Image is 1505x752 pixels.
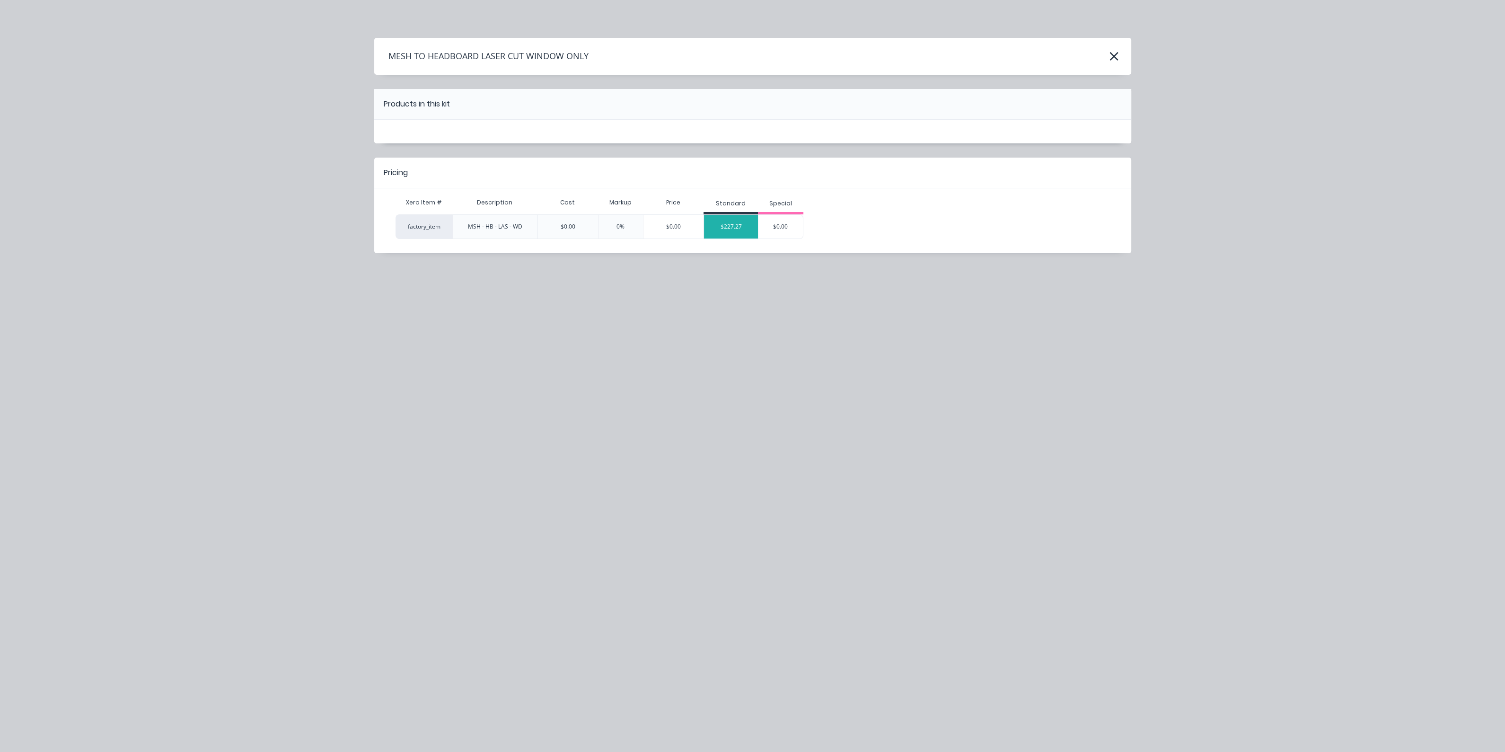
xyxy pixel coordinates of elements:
div: $0.00 [758,215,803,239]
div: Products in this kit [384,98,450,110]
div: Price [643,193,704,212]
h4: MESH TO HEADBOARD LASER CUT WINDOW ONLY [374,47,589,65]
div: factory_item [396,214,452,239]
div: Pricing [384,167,408,178]
div: 0% [598,214,643,239]
div: Special [769,199,792,208]
div: Markup [598,193,643,212]
div: Cost [537,193,598,212]
div: Xero Item # [396,193,452,212]
div: $0.00 [537,214,598,239]
div: MSH - HB - LAS - WD [468,222,522,231]
div: Standard [716,199,746,208]
div: $227.27 [704,215,758,239]
div: $0.00 [643,215,704,239]
div: Description [469,191,520,214]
